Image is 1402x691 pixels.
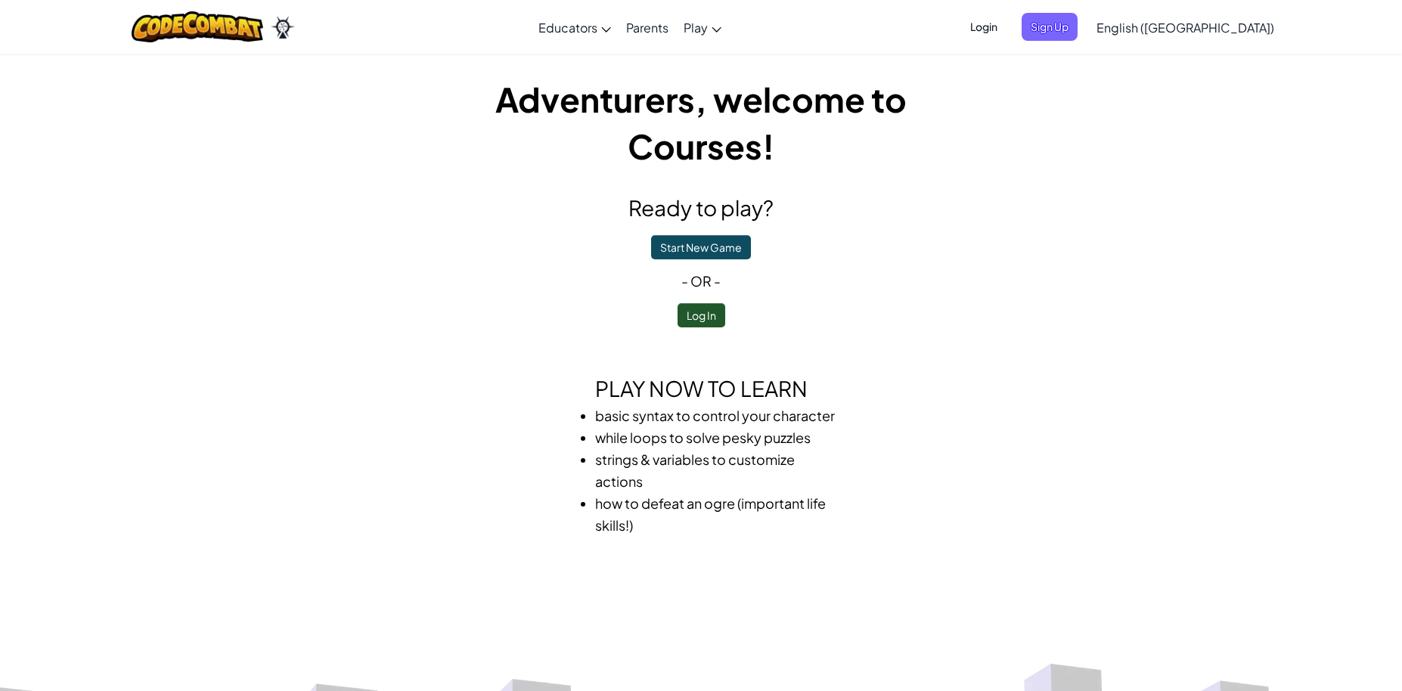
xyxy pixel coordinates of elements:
li: strings & variables to customize actions [595,448,837,492]
span: - [681,272,690,290]
span: English ([GEOGRAPHIC_DATA]) [1096,20,1274,36]
h2: Ready to play? [429,192,973,224]
h1: Adventurers, welcome to Courses! [429,76,973,169]
img: CodeCombat logo [132,11,264,42]
span: - [712,272,721,290]
span: or [690,272,712,290]
img: Ozaria [271,16,295,39]
span: Play [684,20,708,36]
span: Educators [538,20,597,36]
li: how to defeat an ogre (important life skills!) [595,492,837,536]
a: English ([GEOGRAPHIC_DATA]) [1089,7,1282,48]
a: Parents [619,7,676,48]
li: while loops to solve pesky puzzles [595,426,837,448]
a: Educators [531,7,619,48]
a: Play [676,7,729,48]
li: basic syntax to control your character [595,404,837,426]
button: Start New Game [651,235,751,259]
button: Log In [678,303,725,327]
button: Login [961,13,1007,41]
button: Sign Up [1022,13,1078,41]
h2: Play now to learn [429,373,973,404]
